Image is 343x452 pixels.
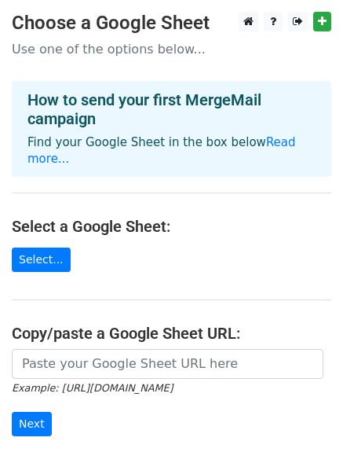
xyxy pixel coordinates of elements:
[12,217,331,236] h4: Select a Google Sheet:
[27,90,316,128] h4: How to send your first MergeMail campaign
[12,12,331,35] h3: Choose a Google Sheet
[27,134,316,167] p: Find your Google Sheet in the box below
[12,382,173,394] small: Example: [URL][DOMAIN_NAME]
[12,349,323,379] input: Paste your Google Sheet URL here
[12,412,52,436] input: Next
[12,41,331,57] p: Use one of the options below...
[27,135,296,166] a: Read more...
[12,248,71,272] a: Select...
[12,324,331,343] h4: Copy/paste a Google Sheet URL:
